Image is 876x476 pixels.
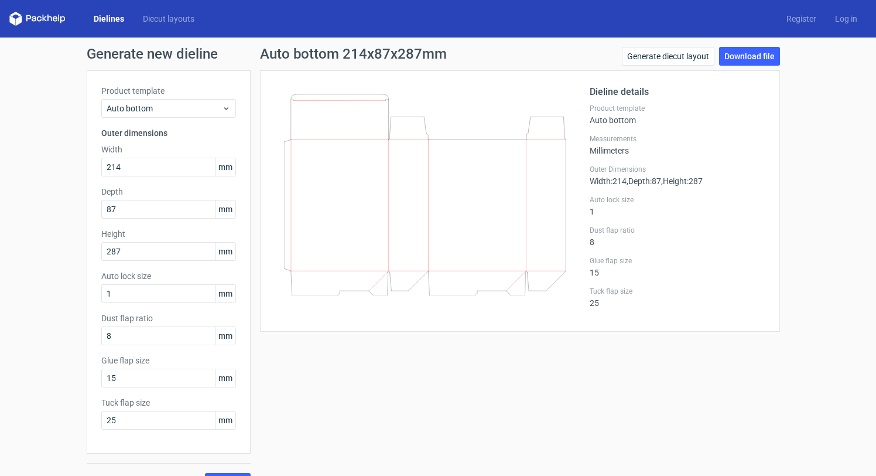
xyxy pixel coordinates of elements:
[215,285,235,302] span: mm
[590,85,765,99] h2: Dieline details
[215,243,235,260] span: mm
[590,165,765,174] label: Outer Dimensions
[107,103,222,114] span: Auto bottom
[627,176,661,186] span: , Depth : 87
[134,13,204,25] a: Diecut layouts
[590,287,765,296] label: Tuck flap size
[101,228,236,240] label: Height
[101,270,236,282] label: Auto lock size
[101,144,236,155] label: Width
[590,134,765,155] div: Millimeters
[215,412,235,429] span: mm
[622,47,714,66] a: Generate diecut layout
[590,195,765,205] label: Auto lock size
[826,13,867,25] a: Log in
[101,355,236,366] label: Glue flap size
[590,287,765,308] div: 25
[84,13,134,25] a: Dielines
[215,200,235,218] span: mm
[590,104,765,113] label: Product template
[101,312,236,324] label: Dust flap ratio
[719,47,780,66] a: Download file
[590,104,765,125] div: Auto bottom
[101,397,236,409] label: Tuck flap size
[215,369,235,387] span: mm
[590,226,765,235] label: Dust flap ratio
[590,195,765,216] div: 1
[590,256,765,277] div: 15
[101,85,236,97] label: Product template
[590,256,765,266] label: Glue flap size
[87,47,789,61] h1: Generate new dieline
[101,127,236,139] h3: Outer dimensions
[260,47,447,61] h1: Auto bottom 214x87x287mm
[215,327,235,345] span: mm
[590,134,765,144] label: Measurements
[590,226,765,247] div: 8
[215,158,235,176] span: mm
[590,176,627,186] span: Width : 214
[777,13,826,25] a: Register
[661,176,703,186] span: , Height : 287
[101,186,236,198] label: Depth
